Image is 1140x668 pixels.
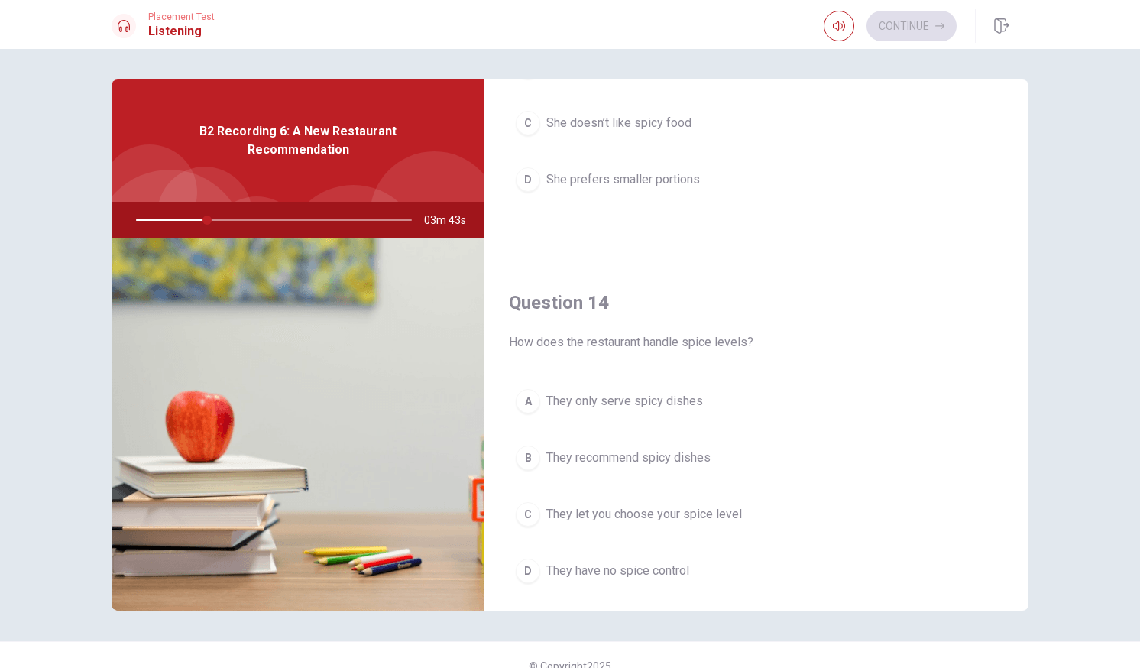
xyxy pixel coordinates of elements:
[112,238,484,611] img: B2 Recording 6: A New Restaurant Recommendation
[509,552,1004,590] button: DThey have no spice control
[509,382,1004,420] button: AThey only serve spicy dishes
[148,22,215,41] h1: Listening
[509,333,1004,352] span: How does the restaurant handle spice levels?
[546,114,691,132] span: She doesn’t like spicy food
[509,161,1004,199] button: DShe prefers smaller portions
[509,495,1004,533] button: CThey let you choose your spice level
[516,446,540,470] div: B
[424,202,478,238] span: 03m 43s
[516,559,540,583] div: D
[516,502,540,527] div: C
[516,389,540,413] div: A
[509,290,1004,315] h4: Question 14
[546,392,703,410] span: They only serve spicy dishes
[509,439,1004,477] button: BThey recommend spicy dishes
[509,104,1004,142] button: CShe doesn’t like spicy food
[546,449,711,467] span: They recommend spicy dishes
[546,170,700,189] span: She prefers smaller portions
[161,122,435,159] span: B2 Recording 6: A New Restaurant Recommendation
[148,11,215,22] span: Placement Test
[546,505,742,524] span: They let you choose your spice level
[516,111,540,135] div: C
[546,562,689,580] span: They have no spice control
[516,167,540,192] div: D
